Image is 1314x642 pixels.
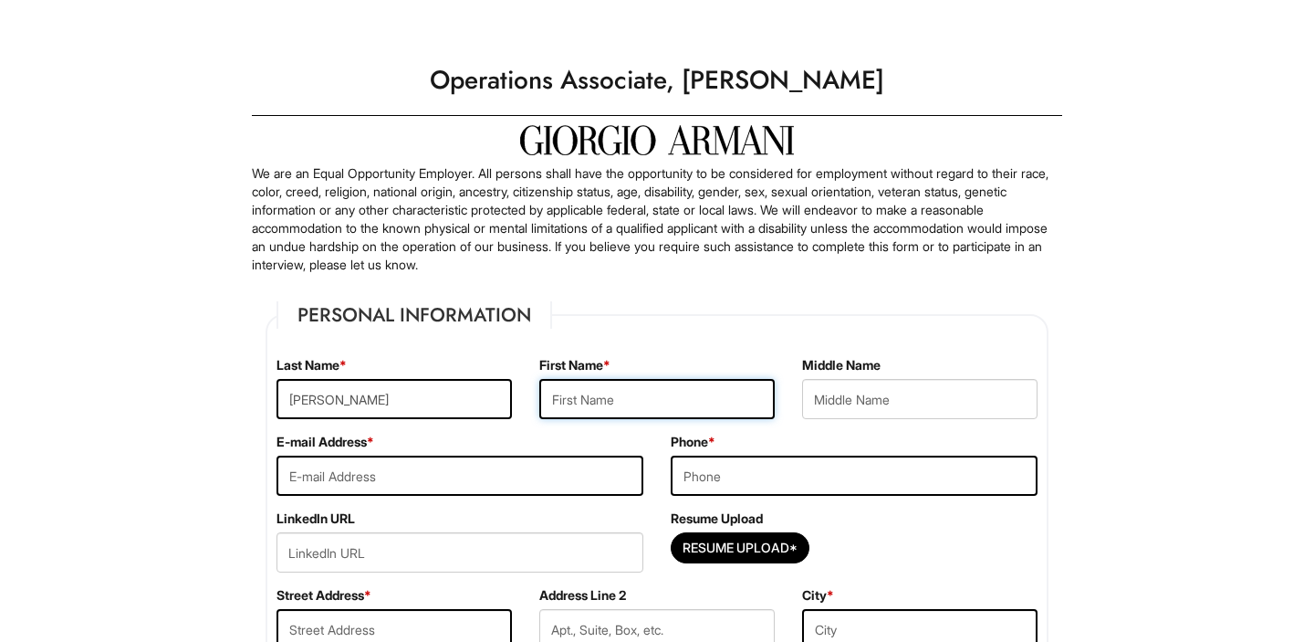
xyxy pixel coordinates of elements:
label: Last Name [276,356,347,374]
label: E-mail Address [276,433,374,451]
img: Giorgio Armani [520,125,794,155]
h1: Operations Associate, [PERSON_NAME] [243,55,1071,106]
input: Phone [671,456,1038,496]
label: Street Address [276,586,371,605]
input: First Name [539,379,775,419]
input: E-mail Address [276,456,643,496]
label: Phone [671,433,715,451]
label: Middle Name [802,356,881,374]
input: Middle Name [802,379,1038,419]
input: Last Name [276,379,512,419]
label: Resume Upload [671,510,763,528]
label: First Name [539,356,610,374]
label: LinkedIn URL [276,510,355,528]
legend: Personal Information [276,301,552,329]
p: We are an Equal Opportunity Employer. All persons shall have the opportunity to be considered for... [252,164,1062,274]
label: City [802,586,834,605]
input: LinkedIn URL [276,532,643,573]
button: Resume Upload*Resume Upload* [671,532,809,563]
label: Address Line 2 [539,586,626,605]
